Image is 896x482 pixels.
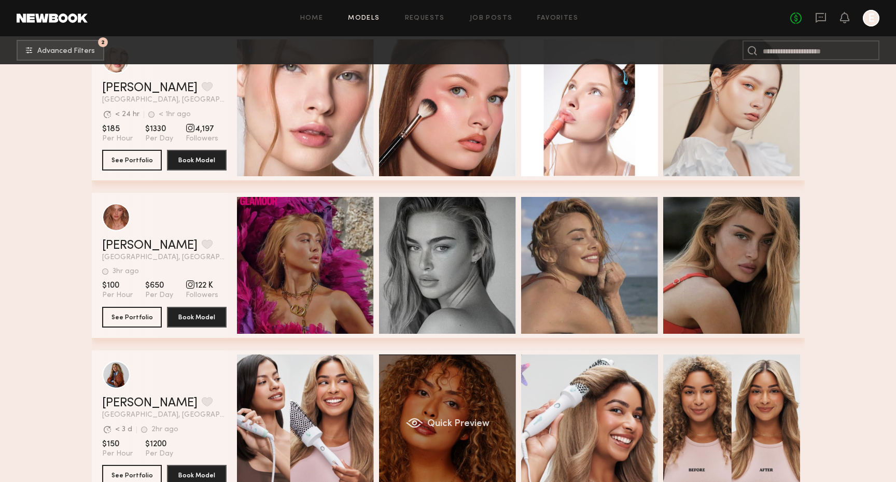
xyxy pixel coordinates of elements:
[102,239,198,252] a: [PERSON_NAME]
[102,449,133,459] span: Per Hour
[102,307,162,328] button: See Portfolio
[145,439,173,449] span: $1200
[186,291,218,300] span: Followers
[102,412,227,419] span: [GEOGRAPHIC_DATA], [GEOGRAPHIC_DATA]
[145,280,173,291] span: $650
[102,280,133,291] span: $100
[863,10,879,26] a: E
[537,15,578,22] a: Favorites
[186,134,218,144] span: Followers
[102,96,227,104] span: [GEOGRAPHIC_DATA], [GEOGRAPHIC_DATA]
[145,291,173,300] span: Per Day
[37,48,95,55] span: Advanced Filters
[151,426,178,433] div: 2hr ago
[102,254,227,261] span: [GEOGRAPHIC_DATA], [GEOGRAPHIC_DATA]
[159,111,191,118] div: < 1hr ago
[102,82,198,94] a: [PERSON_NAME]
[115,426,132,433] div: < 3 d
[102,150,162,171] button: See Portfolio
[113,268,139,275] div: 3hr ago
[17,40,104,61] button: 2Advanced Filters
[405,15,445,22] a: Requests
[102,134,133,144] span: Per Hour
[348,15,380,22] a: Models
[300,15,324,22] a: Home
[167,150,227,171] button: Book Model
[470,15,513,22] a: Job Posts
[101,40,105,45] span: 2
[186,124,218,134] span: 4,197
[102,124,133,134] span: $185
[102,291,133,300] span: Per Hour
[145,449,173,459] span: Per Day
[115,111,139,118] div: < 24 hr
[145,124,173,134] span: $1330
[427,419,489,429] span: Quick Preview
[102,439,133,449] span: $150
[102,397,198,409] a: [PERSON_NAME]
[186,280,218,291] span: 122 K
[145,134,173,144] span: Per Day
[167,307,227,328] button: Book Model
